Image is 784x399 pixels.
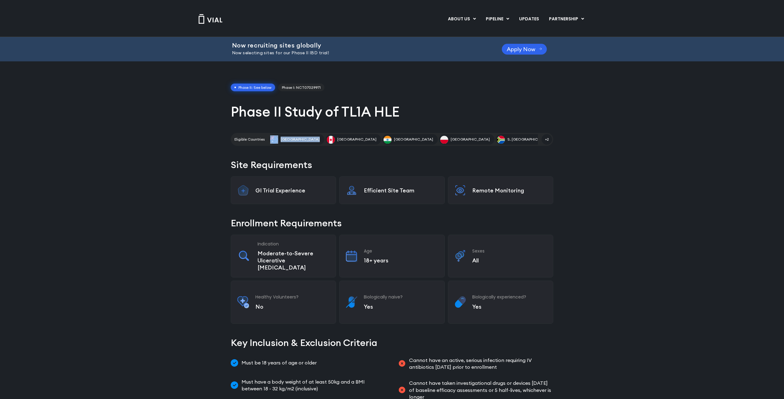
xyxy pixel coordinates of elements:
[472,257,547,264] p: All
[443,14,481,24] a: ABOUT USMenu Toggle
[255,294,330,300] h3: Healthy Volunteers?
[472,187,547,194] p: Remote Monitoring
[408,357,554,371] span: Cannot have an active, serious infection requiring IV antibiotics [DATE] prior to enrollment
[364,294,438,300] h3: Biologically naive?
[542,134,552,145] span: +2
[451,137,490,142] span: [GEOGRAPHIC_DATA]
[255,187,330,194] p: GI Trial Experience
[278,84,324,92] a: Phase I: NCT07029971
[337,137,376,142] span: [GEOGRAPHIC_DATA]
[364,248,438,254] h3: Age
[507,137,551,142] span: S. [GEOGRAPHIC_DATA]
[231,84,275,92] span: Phase II: See below
[502,44,547,55] a: Apply Now
[240,357,317,369] span: Must be 18 years of age or older
[440,136,448,144] img: Poland
[514,14,544,24] a: UPDATES
[255,303,330,310] p: No
[232,42,486,49] h2: Now recruiting sites globally
[481,14,514,24] a: PIPELINEMenu Toggle
[507,47,535,51] span: Apply Now
[258,241,330,247] h3: Indication
[544,14,589,24] a: PARTNERSHIPMenu Toggle
[472,248,547,254] h3: Sexes
[384,136,392,144] img: India
[234,137,265,142] h2: Eligible Countries
[270,136,278,144] img: Australia
[281,137,320,142] span: [GEOGRAPHIC_DATA]
[327,136,335,144] img: Canada
[472,303,547,310] p: Yes
[231,336,553,349] h2: Key Inclusion & Exclusion Criteria
[258,250,330,271] p: Moderate-to-Severe Ulcerative [MEDICAL_DATA]
[198,14,223,24] img: Vial Logo
[231,216,553,230] h2: Enrollment Requirements
[472,294,547,300] h3: Biologically experienced?
[231,103,553,121] h1: Phase II Study of TL1A HLE
[364,257,438,264] p: 18+ years
[364,187,438,194] p: Efficient Site Team
[364,303,438,310] p: Yes
[497,136,505,144] img: S. Africa
[394,137,433,142] span: [GEOGRAPHIC_DATA]
[232,50,486,56] p: Now selecting sites for our Phase II IBD trial!
[231,158,553,171] h2: Site Requirements
[240,378,386,392] span: Must have a body weight of at least 50kg and a BMI between 18 - 32 kg/m2 (inclusive)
